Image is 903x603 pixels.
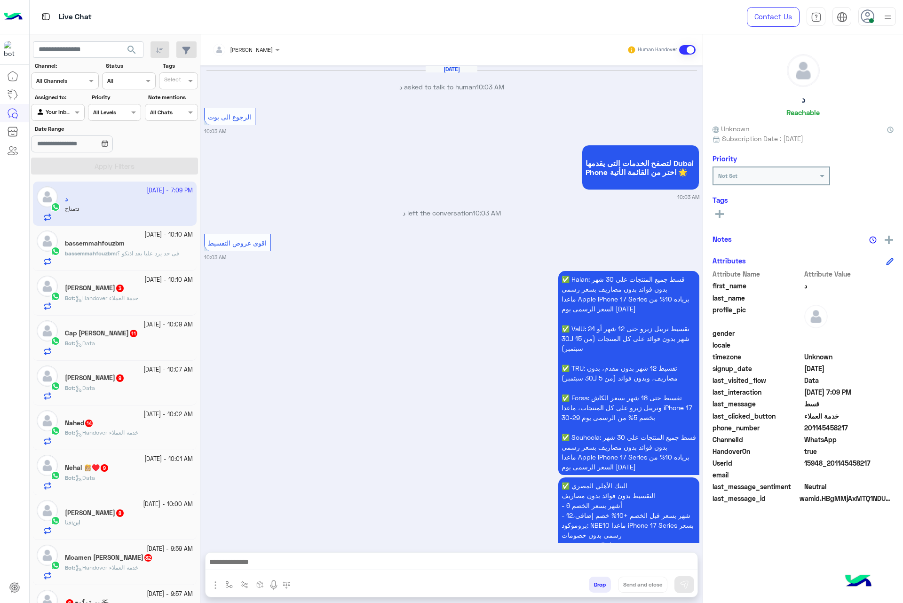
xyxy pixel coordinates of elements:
b: : [65,384,75,391]
img: profile [882,11,894,23]
small: 10:03 AM [677,193,699,201]
span: ابن [73,519,80,526]
button: Trigger scenario [237,577,253,592]
img: tab [837,12,848,23]
img: WhatsApp [51,471,60,480]
h6: Tags [713,196,894,204]
span: 10:03 AM [473,209,501,217]
span: Data [75,474,95,481]
img: tab [811,12,822,23]
h5: Moamen Amjad Elmarakby [65,554,153,562]
span: لتصفح الخدمات التى يقدمها Dubai Phone اختر من القائمة الأتية 🌟 [586,159,696,176]
button: create order [253,577,268,592]
span: Bot [65,384,74,391]
span: null [804,470,894,480]
span: 11 [130,330,137,337]
label: Note mentions [148,93,197,102]
img: defaultAdmin.png [787,55,819,87]
b: Not Set [718,172,737,179]
span: 2025-10-01T16:09:35.0247496Z [804,387,894,397]
span: Handover خدمة العملاء [75,564,138,571]
span: Handover خدمة العملاء [75,294,138,301]
div: Select [163,75,181,86]
img: make a call [283,581,290,589]
span: 32 [144,554,152,562]
h5: Ahmed Hazem [65,284,125,292]
span: email [713,470,802,480]
img: create order [256,581,264,588]
p: د left the conversation [204,208,699,218]
span: null [804,340,894,350]
img: Logo [4,7,23,27]
span: profile_pic [713,305,802,326]
label: Channel: [35,62,98,70]
span: true [804,446,894,456]
h5: د [801,94,805,105]
span: Subscription Date : [DATE] [722,134,803,143]
span: 9 [101,464,108,472]
label: Assigned to: [35,93,83,102]
h6: [DATE] [426,66,477,72]
img: send message [680,580,689,589]
span: [PERSON_NAME] [230,46,273,53]
span: فى حد يرد عليا بعد اذنكو ؟ [117,250,179,257]
h5: Cap Ahmed [65,329,138,337]
p: 1/10/2025, 10:03 AM [558,271,699,475]
img: defaultAdmin.png [37,455,58,476]
span: Bot [65,340,74,347]
span: د [804,281,894,291]
span: phone_number [713,423,802,433]
img: hulul-logo.png [842,565,875,598]
span: locale [713,340,802,350]
small: [DATE] - 9:59 AM [147,545,193,554]
small: [DATE] - 10:07 AM [143,365,193,374]
label: Date Range [35,125,140,133]
img: WhatsApp [51,516,60,525]
small: [DATE] - 10:10 AM [144,276,193,285]
small: 10:03 AM [204,254,226,261]
img: defaultAdmin.png [37,276,58,297]
img: send attachment [210,579,221,591]
span: خدمة العملاء [804,411,894,421]
span: 2025-09-21T12:04:02.277Z [804,364,894,373]
a: tab [807,7,825,27]
small: [DATE] - 10:10 AM [144,230,193,239]
span: last_visited_flow [713,375,802,385]
img: WhatsApp [51,561,60,570]
img: Trigger scenario [241,581,248,588]
img: defaultAdmin.png [37,320,58,341]
small: [DATE] - 10:01 AM [144,455,193,464]
span: 3 [116,285,124,292]
span: 15948_201145458217 [804,458,894,468]
img: defaultAdmin.png [37,365,58,387]
img: defaultAdmin.png [37,410,58,431]
span: Unknown [804,352,894,362]
span: gender [713,328,802,338]
span: last_interaction [713,387,802,397]
span: قسط [804,399,894,409]
button: Drop [589,577,611,593]
small: [DATE] - 10:09 AM [143,320,193,329]
p: د asked to talk to human [204,82,699,92]
span: last_clicked_button [713,411,802,421]
h6: Priority [713,154,737,163]
h5: Nehal 👸🏼♥️ [65,464,109,472]
b: : [65,474,75,481]
span: Handover خدمة العملاء [75,429,138,436]
img: WhatsApp [51,381,60,391]
span: قنا [65,519,71,526]
img: WhatsApp [51,246,60,256]
img: send voice note [268,579,279,591]
img: select flow [225,581,233,588]
span: 14 [85,420,93,427]
img: 1403182699927242 [4,41,21,58]
span: search [126,44,137,56]
span: ChannelId [713,435,802,444]
small: 10:03 AM [204,127,226,135]
h5: bassemmahfouzbm [65,239,125,247]
b: : [65,429,75,436]
button: select flow [222,577,237,592]
img: WhatsApp [51,426,60,436]
a: Contact Us [747,7,800,27]
span: UserId [713,458,802,468]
